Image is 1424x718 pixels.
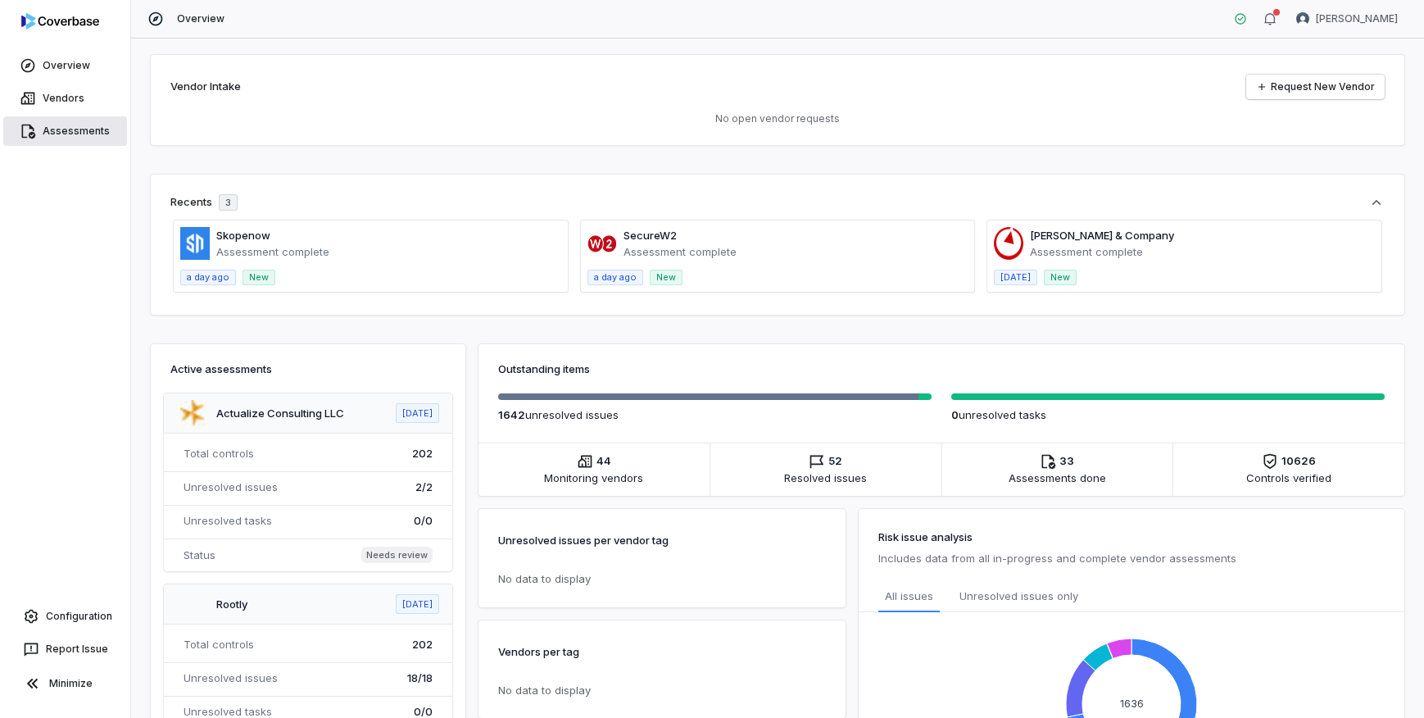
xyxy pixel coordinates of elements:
span: Resolved issues [784,470,867,486]
p: unresolved task s [951,407,1385,423]
span: 3 [225,197,231,209]
button: Recents3 [170,194,1385,211]
a: Overview [3,51,127,80]
span: 0 [951,408,959,421]
p: No data to display [498,571,826,588]
button: Minimize [7,667,124,700]
h2: Vendor Intake [170,79,241,95]
text: 1636 [1120,697,1144,710]
p: unresolved issue s [498,407,932,423]
a: Rootly [216,598,247,611]
span: Unresolved issues only [959,588,1078,606]
a: Configuration [7,602,124,631]
p: No open vendor requests [170,112,1385,125]
div: Recents [170,194,238,211]
a: [PERSON_NAME] & Company [1030,229,1174,242]
p: Includes data from all in-progress and complete vendor assessments [878,548,1385,568]
span: [PERSON_NAME] [1316,12,1398,25]
button: Tomo Majima avatar[PERSON_NAME] [1286,7,1408,31]
a: SecureW2 [624,229,677,242]
span: All issues [885,588,933,604]
span: 33 [1059,453,1074,470]
span: 10626 [1281,453,1316,470]
h3: Outstanding items [498,361,1385,377]
h3: Active assessments [170,361,446,377]
span: 1642 [498,408,525,421]
button: Report Issue [7,634,124,664]
span: Controls verified [1246,470,1331,486]
span: Monitoring vendors [544,470,643,486]
span: 52 [828,453,842,470]
span: Overview [177,12,224,25]
a: Vendors [3,84,127,113]
a: Assessments [3,116,127,146]
p: Vendors per tag [498,640,579,663]
a: Request New Vendor [1246,75,1385,99]
a: Skopenow [216,229,270,242]
p: Unresolved issues per vendor tag [498,529,669,552]
img: Tomo Majima avatar [1296,12,1309,25]
p: No data to display [498,683,826,699]
a: Actualize Consulting LLC [216,407,344,420]
span: Assessments done [1009,470,1106,486]
span: 44 [596,453,611,470]
h3: Risk issue analysis [878,529,1385,545]
img: logo-D7KZi-bG.svg [21,13,99,30]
